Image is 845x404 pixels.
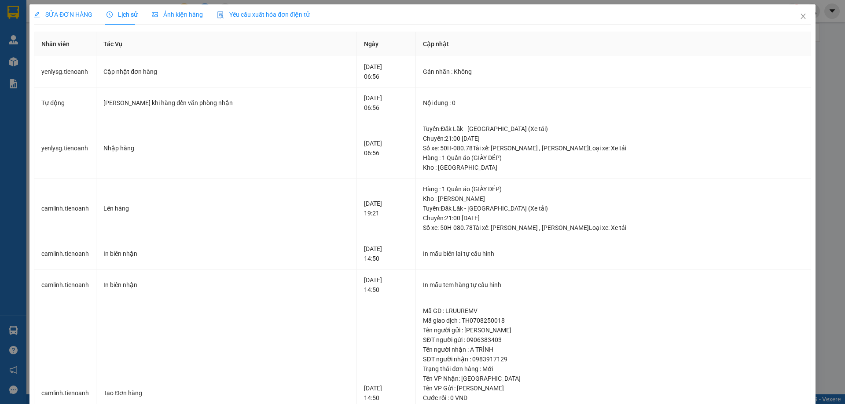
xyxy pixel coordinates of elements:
[364,199,408,218] div: [DATE] 19:21
[34,11,92,18] span: SỬA ĐƠN HÀNG
[217,11,224,18] img: icon
[364,383,408,403] div: [DATE] 14:50
[34,269,96,301] td: camlinh.tienoanh
[34,178,96,239] td: camlinh.tienoanh
[107,11,113,18] span: clock-circle
[423,249,803,258] div: In mẫu biên lai tự cấu hình
[423,325,803,335] div: Tên người gửi : [PERSON_NAME]
[423,163,803,172] div: Kho : [GEOGRAPHIC_DATA]
[791,4,816,29] button: Close
[423,153,803,163] div: Hàng : 1 Quần áo (GIÀY DÉP)
[423,345,803,354] div: Tên người nhận : A TRÌNH
[416,32,811,56] th: Cập nhật
[364,93,408,113] div: [DATE] 06:56
[423,98,803,108] div: Nội dung : 0
[423,316,803,325] div: Mã giao dịch : TH0708250018
[423,374,803,383] div: Tên VP Nhận: [GEOGRAPHIC_DATA]
[423,194,803,204] div: Kho : [PERSON_NAME]
[152,11,203,18] span: Ảnh kiện hàng
[364,275,408,295] div: [DATE] 14:50
[423,354,803,364] div: SĐT người nhận : 0983917129
[423,306,803,316] div: Mã GD : LRUUREMV
[34,87,96,119] td: Tự động
[34,56,96,87] td: yenlysg.tienoanh
[364,244,408,263] div: [DATE] 14:50
[103,143,349,153] div: Nhập hàng
[34,238,96,269] td: camlinh.tienoanh
[357,32,416,56] th: Ngày
[364,62,408,81] div: [DATE] 06:56
[34,11,40,18] span: edit
[152,11,158,18] span: picture
[103,388,349,398] div: Tạo Đơn hàng
[103,98,349,108] div: [PERSON_NAME] khi hàng đến văn phòng nhận
[800,13,807,20] span: close
[423,393,803,403] div: Cước rồi : 0 VND
[103,67,349,76] div: Cập nhật đơn hàng
[423,124,803,153] div: Tuyến : Đăk Lăk - [GEOGRAPHIC_DATA] (Xe tải) Chuyến: 21:00 [DATE] Số xe: 50H-080.78 Tài xế: [PERS...
[423,204,803,233] div: Tuyến : Đăk Lăk - [GEOGRAPHIC_DATA] (Xe tải) Chuyến: 21:00 [DATE] Số xe: 50H-080.78 Tài xế: [PERS...
[364,138,408,158] div: [DATE] 06:56
[96,32,357,56] th: Tác Vụ
[34,118,96,178] td: yenlysg.tienoanh
[423,184,803,194] div: Hàng : 1 Quần áo (GIÀY DÉP)
[423,335,803,345] div: SĐT người gửi : 0906383403
[217,11,310,18] span: Yêu cầu xuất hóa đơn điện tử
[423,364,803,374] div: Trạng thái đơn hàng : Mới
[103,249,349,258] div: In biên nhận
[107,11,138,18] span: Lịch sử
[103,204,349,213] div: Lên hàng
[423,383,803,393] div: Tên VP Gửi : [PERSON_NAME]
[423,280,803,290] div: In mẫu tem hàng tự cấu hình
[423,67,803,76] div: Gán nhãn : Không
[34,32,96,56] th: Nhân viên
[103,280,349,290] div: In biên nhận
